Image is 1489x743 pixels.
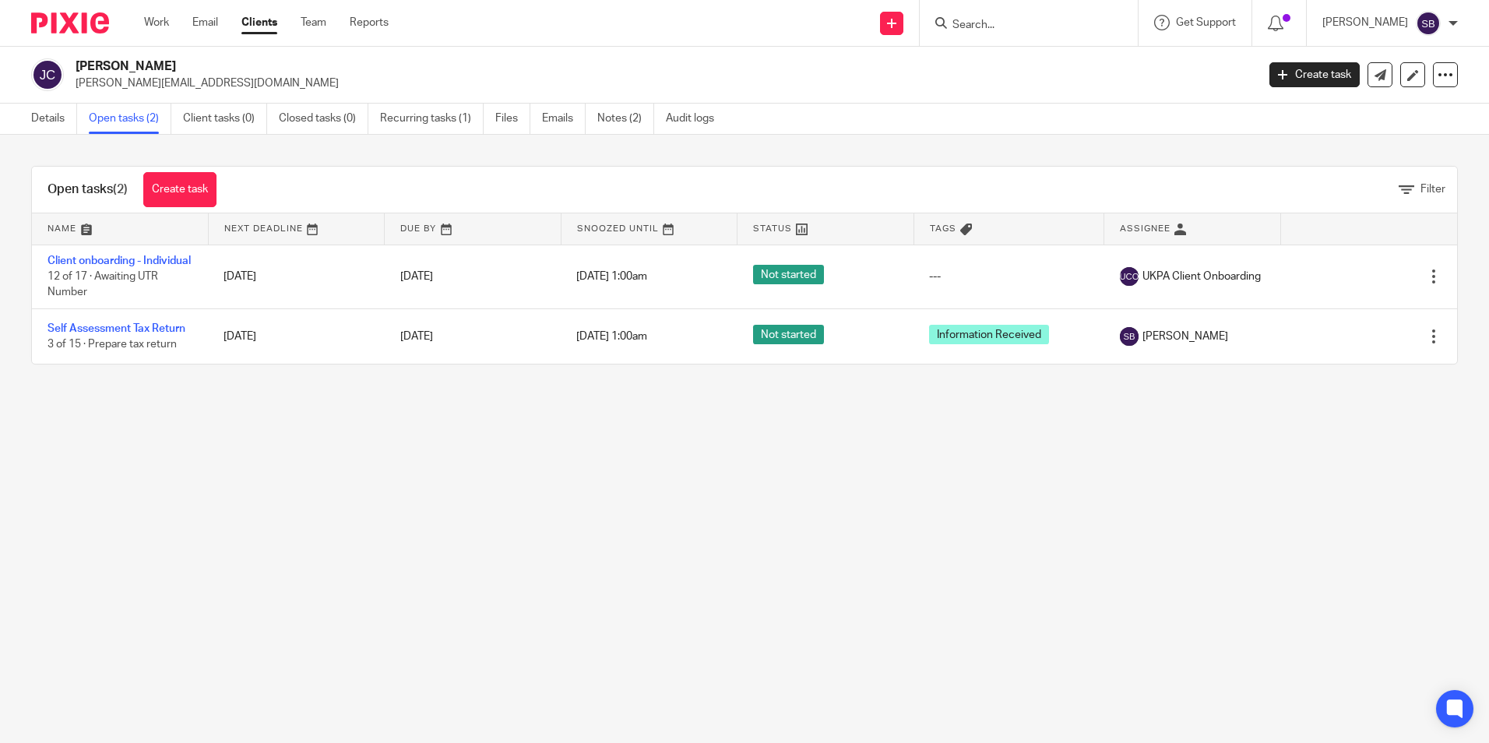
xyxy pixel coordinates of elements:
a: Files [495,104,530,134]
img: Pixie [31,12,109,33]
td: [DATE] [208,245,384,308]
span: Tags [930,224,956,233]
a: Details [31,104,77,134]
a: Notes (2) [597,104,654,134]
a: Create task [143,172,216,207]
a: Closed tasks (0) [279,104,368,134]
a: Clients [241,15,277,30]
span: Not started [753,325,824,344]
span: [DATE] 1:00am [576,331,647,342]
span: Get Support [1176,17,1236,28]
h2: [PERSON_NAME] [76,58,1012,75]
a: Self Assessment Tax Return [48,323,185,334]
span: [DATE] [400,331,433,342]
a: Client tasks (0) [183,104,267,134]
img: svg%3E [1416,11,1441,36]
span: 3 of 15 · Prepare tax return [48,339,177,350]
span: Filter [1420,184,1445,195]
span: [DATE] 1:00am [576,271,647,282]
a: Client onboarding - Individual [48,255,191,266]
a: Recurring tasks (1) [380,104,484,134]
td: [DATE] [208,308,384,364]
img: svg%3E [31,58,64,91]
a: Reports [350,15,389,30]
p: [PERSON_NAME][EMAIL_ADDRESS][DOMAIN_NAME] [76,76,1246,91]
a: Create task [1269,62,1360,87]
span: Information Received [929,325,1049,344]
span: Not started [753,265,824,284]
a: Audit logs [666,104,726,134]
span: 12 of 17 · Awaiting UTR Number [48,271,158,298]
span: Status [753,224,792,233]
a: Emails [542,104,586,134]
a: Open tasks (2) [89,104,171,134]
span: [PERSON_NAME] [1142,329,1228,344]
input: Search [951,19,1091,33]
span: (2) [113,183,128,195]
img: svg%3E [1120,327,1139,346]
p: [PERSON_NAME] [1322,15,1408,30]
img: svg%3E [1120,267,1139,286]
h1: Open tasks [48,181,128,198]
div: --- [929,269,1089,284]
a: Team [301,15,326,30]
a: Email [192,15,218,30]
a: Work [144,15,169,30]
span: UKPA Client Onboarding [1142,269,1261,284]
span: [DATE] [400,271,433,282]
span: Snoozed Until [577,224,659,233]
